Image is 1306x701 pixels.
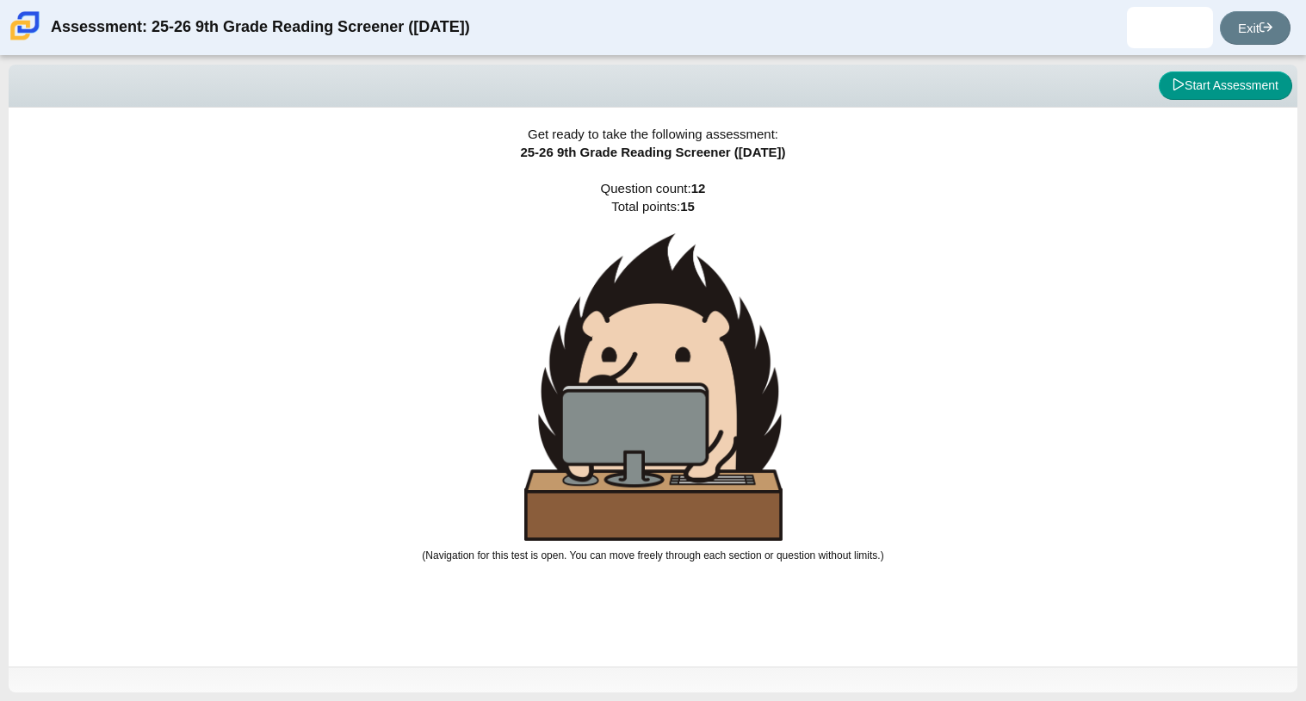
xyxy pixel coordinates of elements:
a: Exit [1220,11,1291,45]
small: (Navigation for this test is open. You can move freely through each section or question without l... [422,549,883,561]
img: Carmen School of Science & Technology [7,8,43,44]
span: Question count: Total points: [422,181,883,561]
b: 15 [680,199,695,214]
span: 25-26 9th Grade Reading Screener ([DATE]) [520,145,785,159]
img: hedgehog-behind-computer-large.png [524,233,783,541]
span: Get ready to take the following assessment: [528,127,778,141]
button: Start Assessment [1159,71,1292,101]
img: david.ahuatzi.xdQfdX [1156,14,1184,41]
div: Assessment: 25-26 9th Grade Reading Screener ([DATE]) [51,7,470,48]
a: Carmen School of Science & Technology [7,32,43,47]
b: 12 [691,181,706,195]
